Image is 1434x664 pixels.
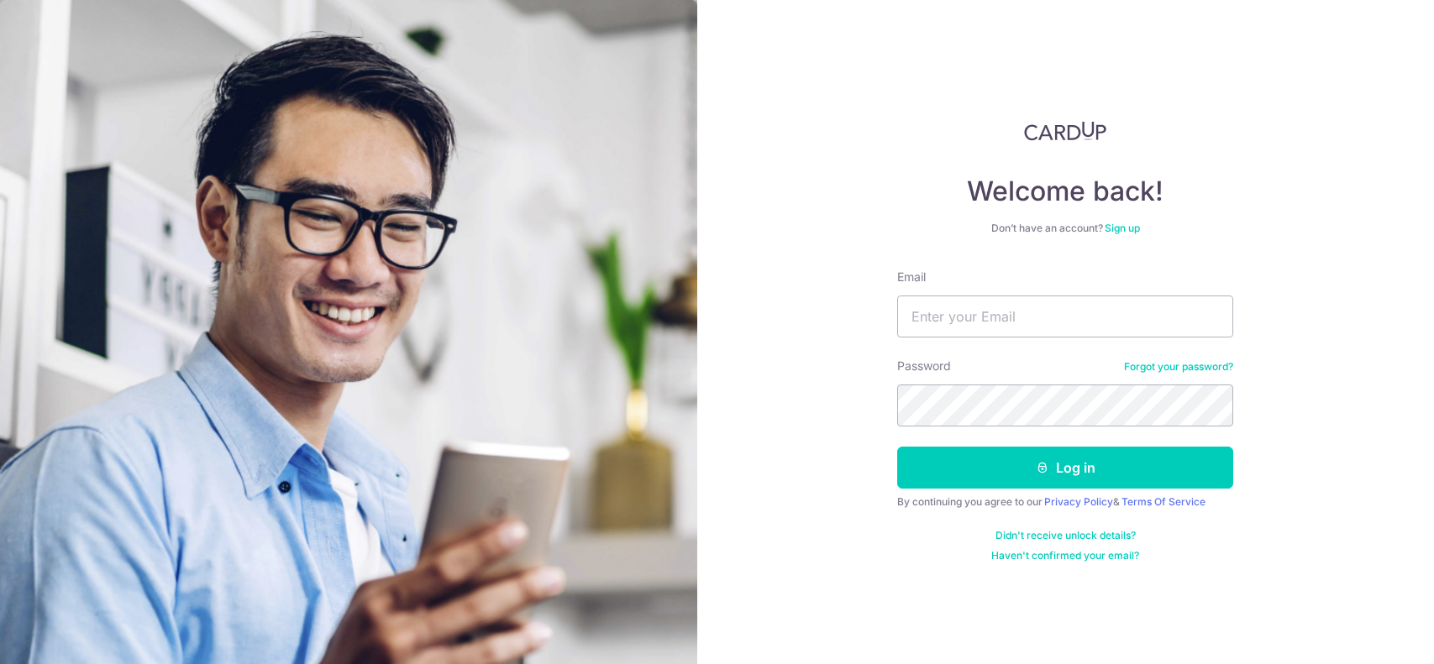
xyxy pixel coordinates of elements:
[897,175,1233,208] h4: Welcome back!
[1024,121,1106,141] img: CardUp Logo
[897,495,1233,509] div: By continuing you agree to our &
[897,358,951,374] label: Password
[897,447,1233,489] button: Log in
[897,222,1233,235] div: Don’t have an account?
[1105,222,1140,234] a: Sign up
[1121,495,1206,508] a: Terms Of Service
[897,295,1233,337] input: Enter your Email
[991,549,1139,562] a: Haven't confirmed your email?
[1044,495,1113,508] a: Privacy Policy
[897,269,926,285] label: Email
[995,529,1136,542] a: Didn't receive unlock details?
[1124,360,1233,374] a: Forgot your password?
